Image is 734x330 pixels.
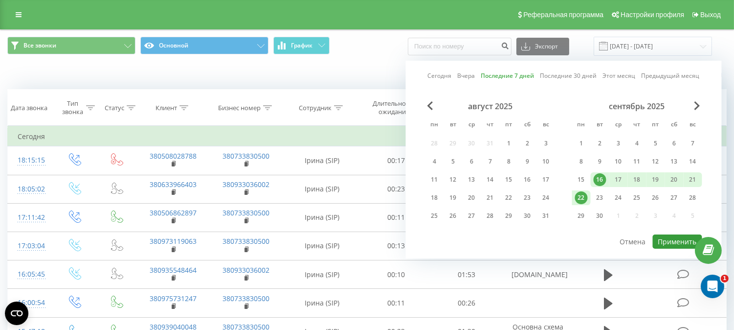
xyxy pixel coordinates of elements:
[687,137,699,150] div: 7
[665,136,684,151] div: сб 6 сент. 2025 г.
[503,210,515,222] div: 29
[540,173,553,186] div: 17
[591,154,609,169] div: вт 9 сент. 2025 г.
[425,190,444,205] div: пн 18 авг. 2025 г.
[150,180,197,189] a: 380633966403
[18,151,43,170] div: 18:15:15
[575,191,588,204] div: 22
[575,173,588,186] div: 15
[222,151,269,161] a: 380733830500
[463,172,481,187] div: ср 13 авг. 2025 г.
[466,210,478,222] div: 27
[628,190,646,205] div: чт 25 сент. 2025 г.
[447,155,460,168] div: 5
[593,118,607,133] abbr: вторник
[518,154,537,169] div: сб 9 авг. 2025 г.
[18,208,43,227] div: 17:11:42
[537,154,556,169] div: вс 10 авг. 2025 г.
[444,154,463,169] div: вт 5 авг. 2025 г.
[447,191,460,204] div: 19
[483,118,498,133] abbr: четверг
[484,191,497,204] div: 21
[156,104,177,112] div: Клиент
[466,191,478,204] div: 20
[612,191,625,204] div: 24
[361,203,432,232] td: 00:11
[447,173,460,186] div: 12
[523,11,603,19] span: Реферальная программа
[591,190,609,205] div: вт 23 сент. 2025 г.
[466,173,478,186] div: 13
[503,155,515,168] div: 8
[609,172,628,187] div: ср 17 сент. 2025 г.
[520,118,535,133] abbr: суббота
[218,104,261,112] div: Бизнес номер
[273,37,330,54] button: График
[222,265,269,275] a: 380933036002
[23,42,56,49] span: Все звонки
[428,71,452,80] a: Сегодня
[500,209,518,223] div: пт 29 авг. 2025 г.
[642,71,700,80] a: Предыдущий месяц
[361,232,432,260] td: 00:13
[591,172,609,187] div: вт 16 сент. 2025 г.
[481,172,500,187] div: чт 14 авг. 2025 г.
[425,172,444,187] div: пн 11 авг. 2025 г.
[572,101,702,111] div: сентябрь 2025
[518,136,537,151] div: сб 2 авг. 2025 г.
[444,209,463,223] div: вт 26 авг. 2025 г.
[18,293,43,312] div: 16:00:54
[8,127,727,146] td: Сегодня
[150,151,197,161] a: 380508028788
[481,190,500,205] div: чт 21 авг. 2025 г.
[572,154,591,169] div: пн 8 сент. 2025 г.
[431,260,502,289] td: 01:53
[481,71,534,80] a: Последние 7 дней
[518,172,537,187] div: сб 16 авг. 2025 г.
[150,236,197,246] a: 380973119063
[481,209,500,223] div: чт 28 авг. 2025 г.
[150,294,197,303] a: 380975731247
[646,172,665,187] div: пт 19 сент. 2025 г.
[465,118,479,133] abbr: среда
[427,118,442,133] abbr: понедельник
[428,173,441,186] div: 11
[700,11,721,19] span: Выход
[18,180,43,199] div: 18:05:02
[361,260,432,289] td: 00:10
[408,38,512,55] input: Поиск по номеру
[105,104,124,112] div: Статус
[653,235,702,249] button: Применить
[665,154,684,169] div: сб 13 сент. 2025 г.
[425,101,556,111] div: август 2025
[503,137,515,150] div: 1
[11,104,47,112] div: Дата звонка
[648,118,663,133] abbr: пятница
[621,11,684,19] span: Настройки профиля
[612,155,625,168] div: 10
[572,190,591,205] div: пн 22 сент. 2025 г.
[361,175,432,203] td: 00:23
[428,155,441,168] div: 4
[484,155,497,168] div: 7
[631,155,644,168] div: 11
[500,154,518,169] div: пт 8 авг. 2025 г.
[611,118,626,133] abbr: среда
[537,172,556,187] div: вс 17 авг. 2025 г.
[18,236,43,256] div: 17:03:04
[630,118,645,133] abbr: четверг
[686,118,700,133] abbr: воскресенье
[222,294,269,303] a: 380733830500
[701,275,724,298] iframe: Intercom live chat
[631,137,644,150] div: 4
[721,275,729,283] span: 1
[540,191,553,204] div: 24
[150,265,197,275] a: 380935548464
[516,38,569,55] button: Экспорт
[668,155,681,168] div: 13
[572,172,591,187] div: пн 15 сент. 2025 г.
[646,136,665,151] div: пт 5 сент. 2025 г.
[518,190,537,205] div: сб 23 авг. 2025 г.
[684,136,702,151] div: вс 7 сент. 2025 г.
[668,137,681,150] div: 6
